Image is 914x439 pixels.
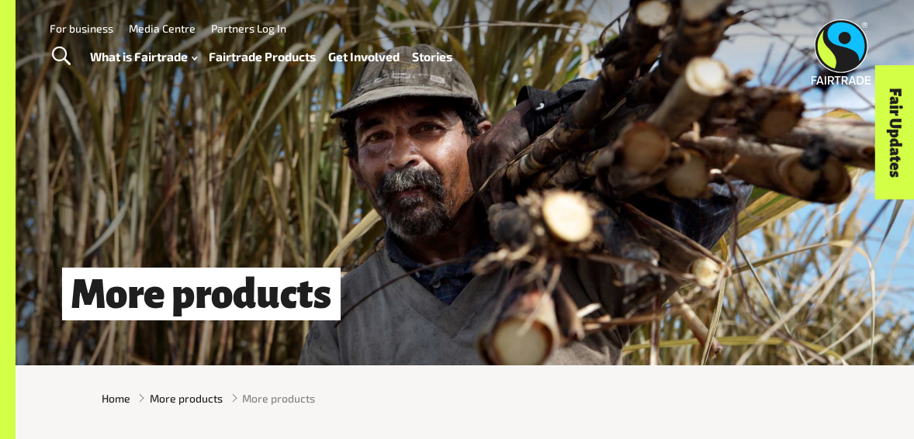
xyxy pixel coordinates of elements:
a: Get Involved [328,46,400,67]
a: Home [102,390,130,406]
a: Toggle Search [42,37,80,76]
a: For business [50,22,113,35]
a: What is Fairtrade [90,46,197,67]
h1: More products [62,268,341,320]
a: More products [150,390,223,406]
a: Partners Log In [211,22,286,35]
a: Media Centre [129,22,196,35]
span: More products [242,390,315,406]
a: Stories [412,46,452,67]
a: Fairtrade Products [209,46,316,67]
img: Fairtrade Australia New Zealand logo [811,19,871,85]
